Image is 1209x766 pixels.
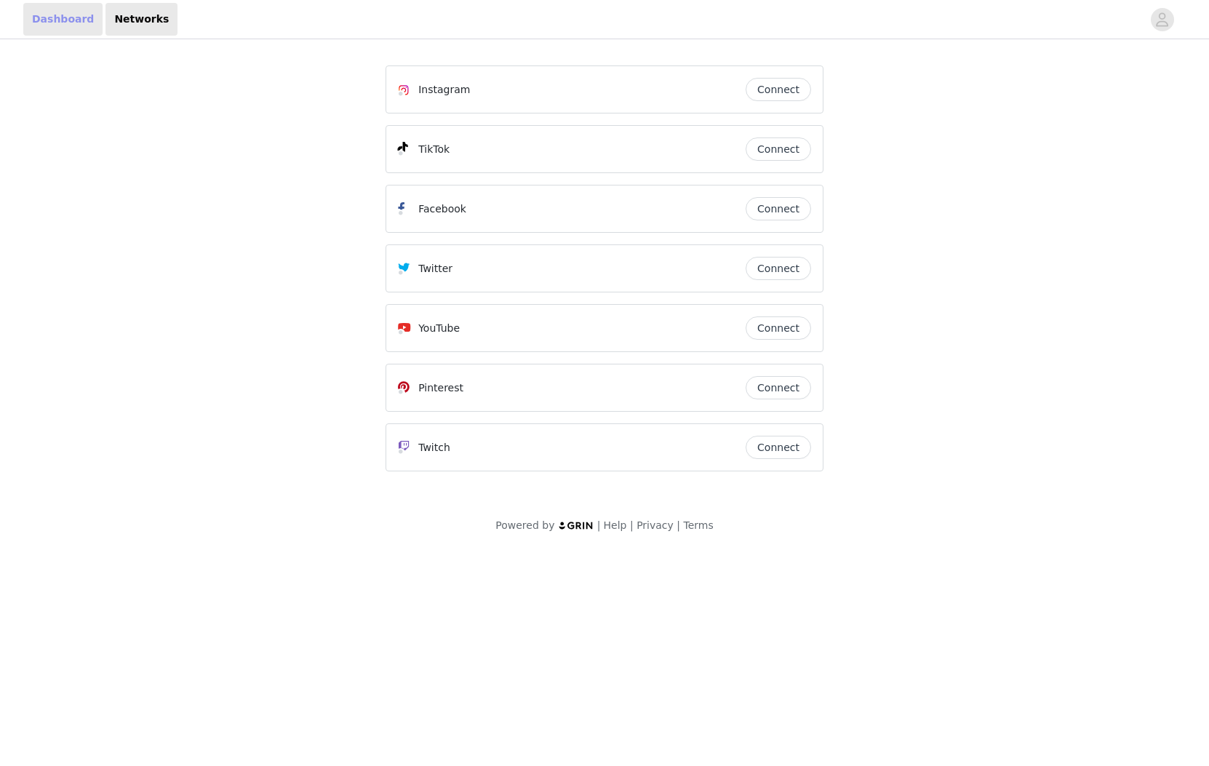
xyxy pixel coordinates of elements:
[746,376,811,399] button: Connect
[418,261,452,276] p: Twitter
[105,3,177,36] a: Networks
[418,440,450,455] p: Twitch
[746,436,811,459] button: Connect
[418,380,463,396] p: Pinterest
[746,137,811,161] button: Connect
[418,321,460,336] p: YouTube
[398,84,410,96] img: Instagram Icon
[418,142,450,157] p: TikTok
[23,3,103,36] a: Dashboard
[746,197,811,220] button: Connect
[495,519,554,531] span: Powered by
[746,316,811,340] button: Connect
[597,519,601,531] span: |
[637,519,674,531] a: Privacy
[558,521,594,530] img: logo
[418,82,470,97] p: Instagram
[683,519,713,531] a: Terms
[604,519,627,531] a: Help
[746,78,811,101] button: Connect
[418,202,466,217] p: Facebook
[746,257,811,280] button: Connect
[677,519,680,531] span: |
[630,519,634,531] span: |
[1155,8,1169,31] div: avatar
